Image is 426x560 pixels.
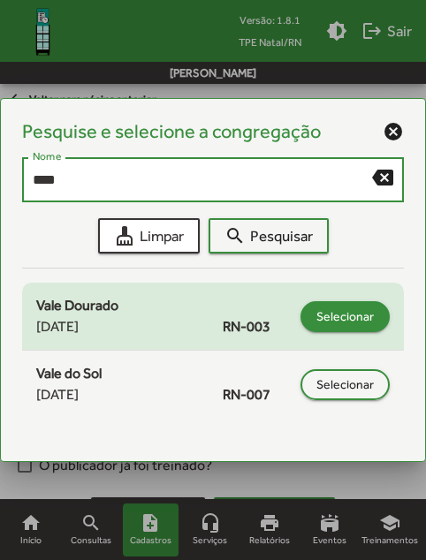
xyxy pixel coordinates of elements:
button: Selecionar [300,301,390,332]
span: RN-003 [223,316,292,337]
button: Limpar [98,218,200,254]
mat-icon: cleaning_services [114,225,135,246]
span: Limpar [114,220,184,252]
span: Selecionar [316,368,374,400]
mat-icon: cancel [383,121,404,142]
button: Pesquisar [209,218,329,254]
span: Vale Dourado [36,297,118,314]
span: Vale do Sol [36,365,102,382]
mat-icon: backspace [372,166,393,187]
mat-icon: search [224,225,246,246]
span: Pesquisar [224,220,313,252]
span: [DATE] [36,316,79,337]
span: RN-007 [223,384,292,405]
h4: Pesquise e selecione a congregação [22,120,321,143]
span: [DATE] [36,384,79,405]
span: Selecionar [316,300,374,332]
button: Selecionar [300,369,390,400]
